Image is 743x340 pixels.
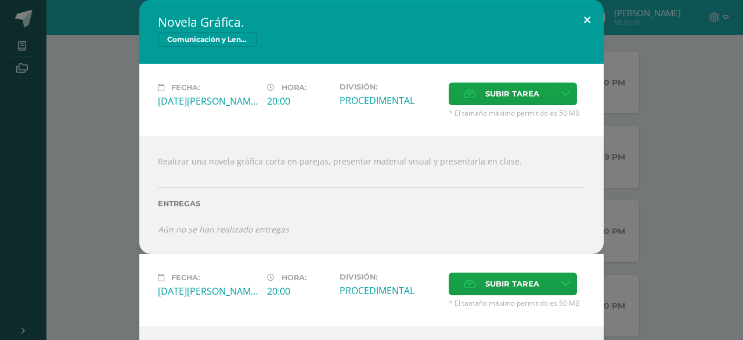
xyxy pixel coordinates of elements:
div: [DATE][PERSON_NAME] [158,285,258,298]
div: 20:00 [267,285,330,298]
span: Subir tarea [485,273,539,295]
span: * El tamaño máximo permitido es 50 MB [449,108,585,118]
div: PROCEDIMENTAL [340,94,439,107]
span: Hora: [282,83,306,92]
h2: Novela Gráfica. [158,14,585,30]
i: Aún no se han realizado entregas [158,224,289,235]
span: Fecha: [171,273,200,282]
label: Entregas [158,199,585,208]
div: [DATE][PERSON_NAME] [158,95,258,108]
label: División: [340,83,439,91]
span: Subir tarea [485,83,539,105]
label: División: [340,273,439,281]
div: 20:00 [267,95,330,108]
span: Hora: [282,273,306,282]
span: * El tamaño máximo permitido es 50 MB [449,298,585,308]
div: PROCEDIMENTAL [340,284,439,297]
span: Fecha: [171,83,200,92]
div: Realizar una novela gráfica corta en parejas, presentar material visual y presentarla en clase. [139,137,604,254]
span: Comunicación y Lenguaje Idioma Español [158,33,257,46]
